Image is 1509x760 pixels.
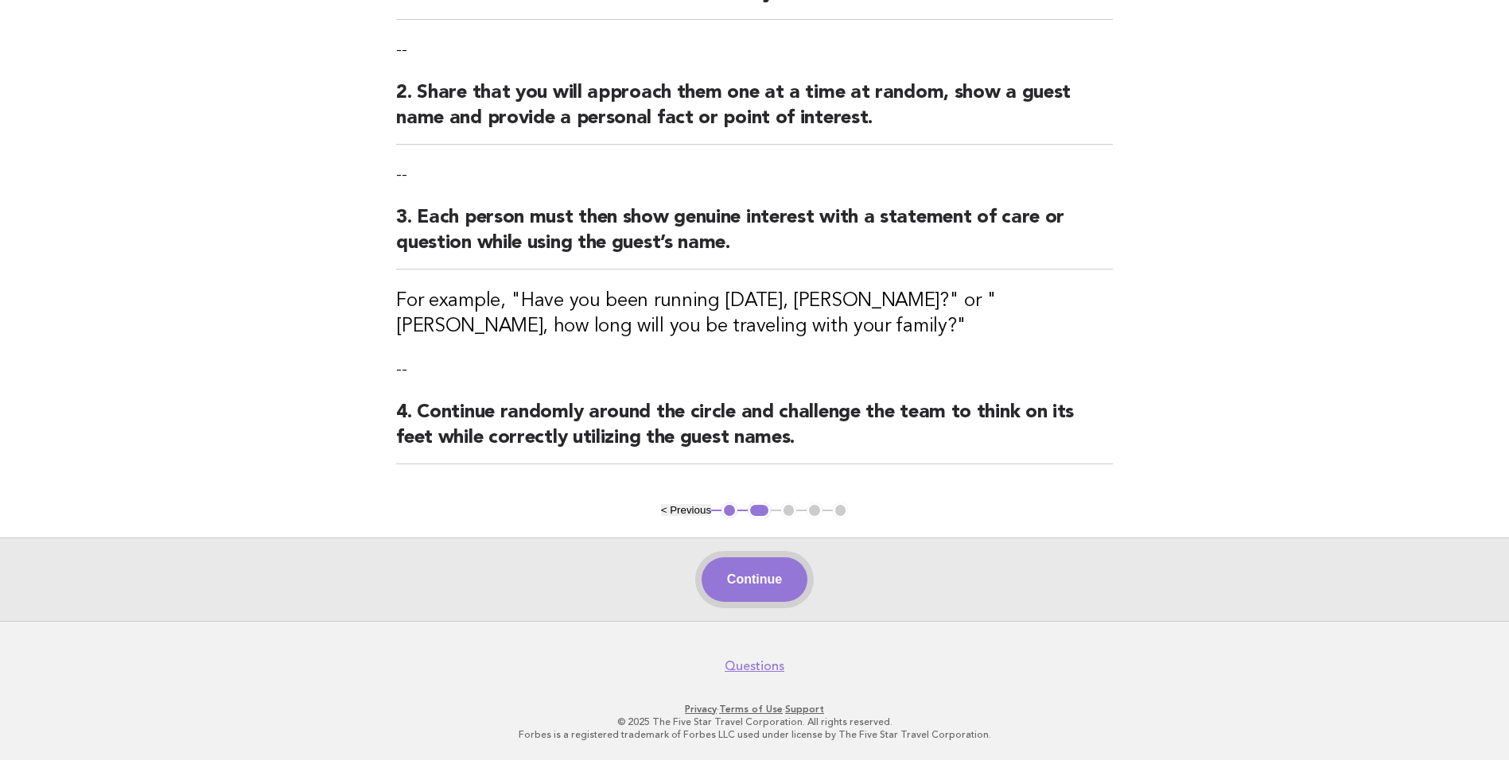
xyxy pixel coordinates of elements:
[719,704,783,715] a: Terms of Use
[748,502,771,518] button: 2
[268,728,1242,741] p: Forbes is a registered trademark of Forbes LLC used under license by The Five Star Travel Corpora...
[396,359,1113,381] p: --
[268,703,1242,715] p: · ·
[268,715,1242,728] p: © 2025 The Five Star Travel Corporation. All rights reserved.
[721,502,737,518] button: 1
[396,39,1113,61] p: --
[661,504,711,516] button: < Previous
[396,400,1113,464] h2: 4. Continue randomly around the circle and challenge the team to think on its feet while correctl...
[725,658,784,674] a: Questions
[702,557,807,602] button: Continue
[396,205,1113,269] h2: 3. Each person must then show genuine interest with a statement of care or question while using t...
[396,289,1113,339] h3: For example, "Have you been running [DATE], [PERSON_NAME]?" or "[PERSON_NAME], how long will you ...
[785,704,824,715] a: Support
[396,80,1113,145] h2: 2. Share that you will approach them one at a time at random, show a guest name and provide a per...
[685,704,717,715] a: Privacy
[396,164,1113,186] p: --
